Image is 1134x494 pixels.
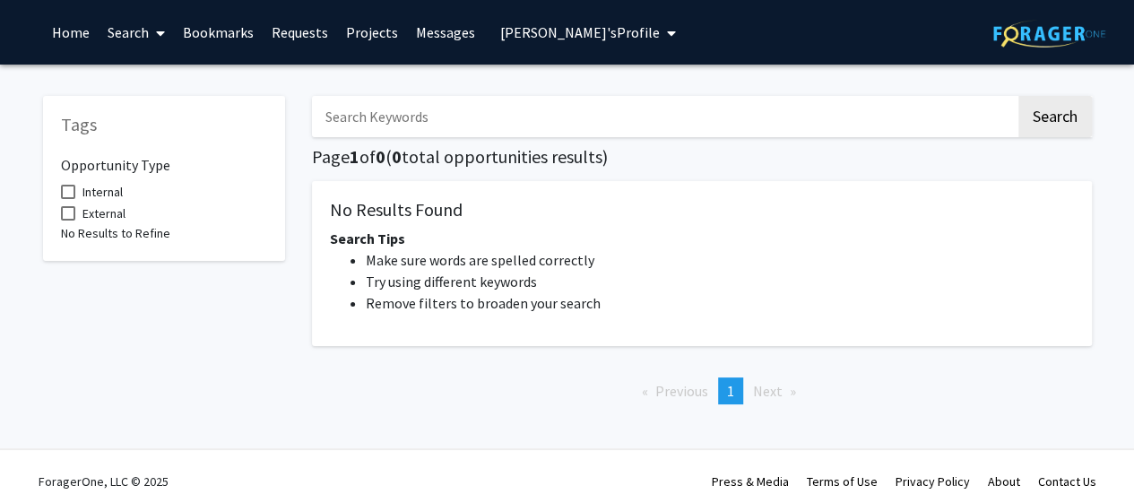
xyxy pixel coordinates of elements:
[993,20,1105,48] img: ForagerOne Logo
[712,473,789,490] a: Press & Media
[753,382,783,400] span: Next
[330,230,405,247] span: Search Tips
[99,1,174,64] a: Search
[312,146,1092,168] h5: Page of ( total opportunities results)
[82,203,126,224] span: External
[376,145,385,168] span: 0
[366,292,1074,314] li: Remove filters to broaden your search
[174,1,263,64] a: Bookmarks
[61,143,267,174] h6: Opportunity Type
[312,377,1092,404] ul: Pagination
[1038,473,1096,490] a: Contact Us
[1018,96,1092,137] button: Search
[407,1,484,64] a: Messages
[330,199,1074,221] h5: No Results Found
[43,1,99,64] a: Home
[366,249,1074,271] li: Make sure words are spelled correctly
[392,145,402,168] span: 0
[337,1,407,64] a: Projects
[61,114,267,135] h5: Tags
[807,473,878,490] a: Terms of Use
[366,271,1074,292] li: Try using different keywords
[988,473,1020,490] a: About
[727,382,734,400] span: 1
[312,96,1016,137] input: Search Keywords
[61,225,170,241] span: No Results to Refine
[82,181,123,203] span: Internal
[896,473,970,490] a: Privacy Policy
[263,1,337,64] a: Requests
[500,23,660,41] span: [PERSON_NAME]'s Profile
[350,145,359,168] span: 1
[655,382,708,400] span: Previous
